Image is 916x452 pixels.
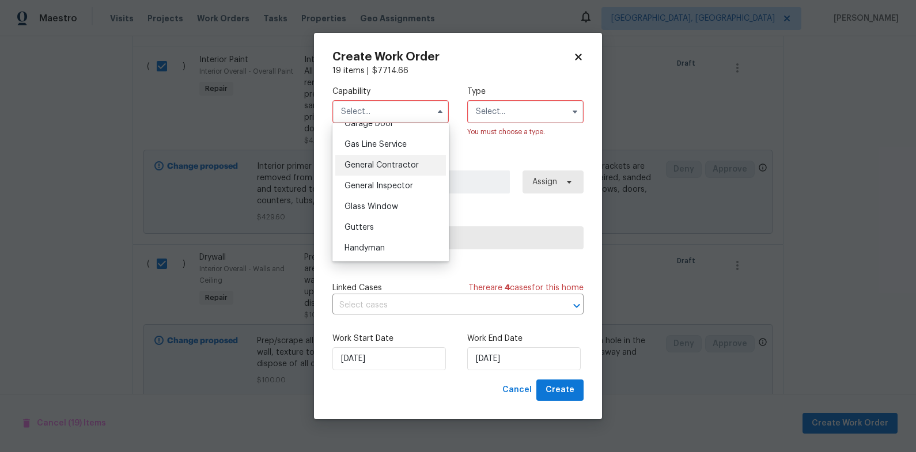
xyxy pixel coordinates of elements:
[332,297,551,314] input: Select cases
[332,347,446,370] input: M/D/YYYY
[345,120,393,128] span: Garage Door
[502,383,532,397] span: Cancel
[345,203,398,211] span: Glass Window
[345,223,374,231] span: Gutters
[332,100,449,123] input: Select...
[332,252,584,264] div: You must choose a vendor.
[536,379,584,401] button: Create
[345,161,419,169] span: General Contractor
[546,383,574,397] span: Create
[569,298,585,314] button: Open
[332,65,584,77] div: 19 items |
[342,232,574,244] span: Select trade partner
[468,282,584,294] span: There are case s for this home
[467,86,584,97] label: Type
[332,51,573,63] h2: Create Work Order
[332,156,584,168] label: Work Order Manager
[332,86,449,97] label: Capability
[345,244,385,252] span: Handyman
[505,284,510,292] span: 4
[467,347,581,370] input: M/D/YYYY
[332,212,584,223] label: Trade Partner
[467,100,584,123] input: Select...
[532,176,557,188] span: Assign
[568,105,582,119] button: Show options
[467,126,584,138] div: You must choose a type.
[332,333,449,344] label: Work Start Date
[433,105,447,119] button: Hide options
[498,379,536,401] button: Cancel
[345,182,413,190] span: General Inspector
[372,67,408,75] span: $ 7714.66
[345,140,407,149] span: Gas Line Service
[467,333,584,344] label: Work End Date
[332,282,382,294] span: Linked Cases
